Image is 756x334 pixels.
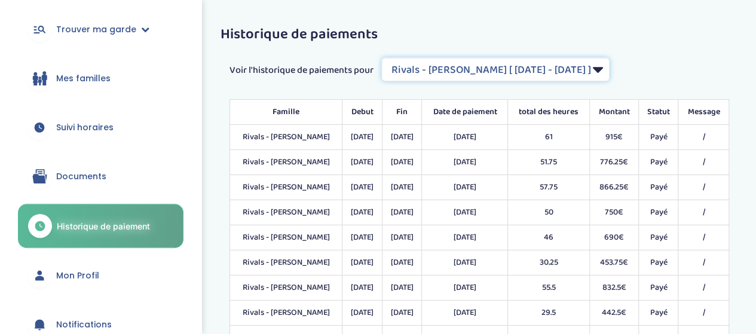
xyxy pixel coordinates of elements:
td: Rivals - [PERSON_NAME] [230,125,342,150]
td: 61 [508,125,589,150]
td: / [678,250,729,275]
a: Historique de paiement [18,204,183,248]
span: Voir l'historique de paiements pour [229,63,374,78]
td: Rivals - [PERSON_NAME] [230,150,342,175]
a: Suivi horaires [18,106,183,149]
td: 442.5€ [589,301,638,326]
th: Fin [382,100,421,125]
td: 29.5 [508,301,589,326]
td: Payé [638,275,678,301]
td: 55.5 [508,275,589,301]
span: Suivi horaires [56,121,114,134]
td: 50 [508,200,589,225]
a: Mon Profil [18,254,183,297]
span: Mon Profil [56,269,99,282]
td: [DATE] [382,175,421,200]
td: [DATE] [342,175,382,200]
th: Date de paiement [422,100,508,125]
td: Rivals - [PERSON_NAME] [230,200,342,225]
td: 46 [508,225,589,250]
td: [DATE] [422,225,508,250]
td: Payé [638,250,678,275]
td: Rivals - [PERSON_NAME] [230,175,342,200]
span: Trouver ma garde [56,23,136,36]
th: Statut [638,100,678,125]
td: 57.75 [508,175,589,200]
span: Documents [56,170,106,183]
td: [DATE] [422,125,508,150]
h3: Historique de paiements [221,27,738,42]
th: total des heures [508,100,589,125]
td: / [678,175,729,200]
td: 30.25 [508,250,589,275]
td: Rivals - [PERSON_NAME] [230,250,342,275]
td: / [678,150,729,175]
td: [DATE] [342,125,382,150]
td: [DATE] [422,175,508,200]
th: Famille [230,100,342,125]
td: / [678,200,729,225]
span: Historique de paiement [57,220,150,232]
a: Documents [18,155,183,198]
td: 690€ [589,225,638,250]
td: [DATE] [382,200,421,225]
td: Rivals - [PERSON_NAME] [230,275,342,301]
td: 776.25€ [589,150,638,175]
td: 866.25€ [589,175,638,200]
td: 51.75 [508,150,589,175]
td: [DATE] [422,200,508,225]
td: [DATE] [382,275,421,301]
td: [DATE] [382,225,421,250]
td: [DATE] [342,225,382,250]
td: [DATE] [382,125,421,150]
a: Mes familles [18,57,183,100]
td: [DATE] [342,200,382,225]
td: / [678,275,729,301]
span: Mes familles [56,72,111,85]
td: 832.5€ [589,275,638,301]
td: Payé [638,225,678,250]
th: Montant [589,100,638,125]
td: 915€ [589,125,638,150]
td: 453.75€ [589,250,638,275]
td: [DATE] [422,275,508,301]
td: [DATE] [422,150,508,175]
td: [DATE] [422,301,508,326]
td: Payé [638,150,678,175]
td: [DATE] [342,275,382,301]
td: Payé [638,175,678,200]
td: 750€ [589,200,638,225]
td: [DATE] [382,301,421,326]
td: Payé [638,125,678,150]
td: Payé [638,301,678,326]
td: [DATE] [342,150,382,175]
td: / [678,125,729,150]
td: [DATE] [422,250,508,275]
td: [DATE] [342,250,382,275]
td: / [678,301,729,326]
th: Message [678,100,729,125]
td: [DATE] [342,301,382,326]
td: [DATE] [382,250,421,275]
td: Rivals - [PERSON_NAME] [230,225,342,250]
span: Notifications [56,318,112,331]
td: [DATE] [382,150,421,175]
td: Payé [638,200,678,225]
td: / [678,225,729,250]
td: Rivals - [PERSON_NAME] [230,301,342,326]
a: Trouver ma garde [18,8,183,51]
th: Debut [342,100,382,125]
